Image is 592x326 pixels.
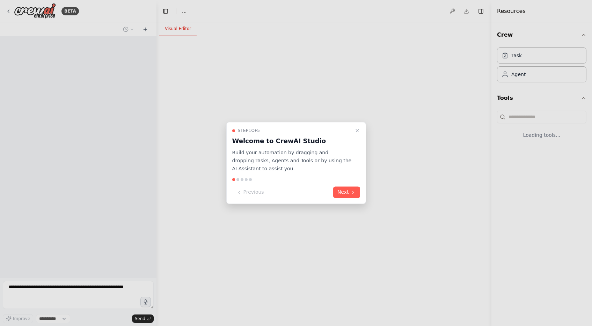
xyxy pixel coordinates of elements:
h3: Welcome to CrewAI Studio [232,136,352,146]
button: Next [333,187,360,198]
button: Close walkthrough [353,126,361,135]
p: Build your automation by dragging and dropping Tasks, Agents and Tools or by using the AI Assista... [232,149,352,172]
span: Step 1 of 5 [238,128,260,133]
button: Hide left sidebar [161,6,170,16]
button: Previous [232,187,268,198]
